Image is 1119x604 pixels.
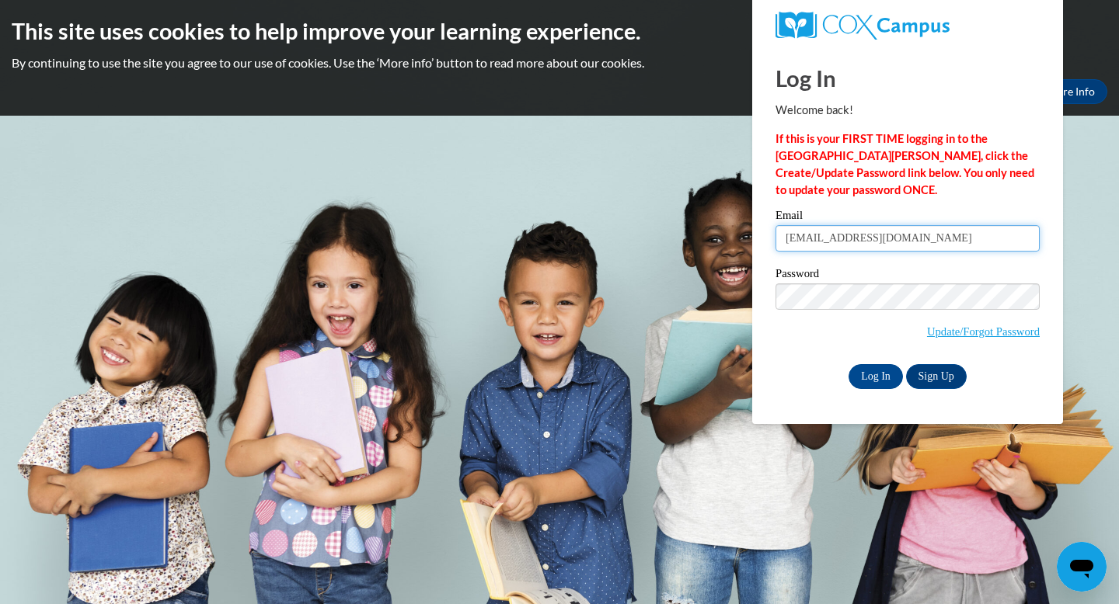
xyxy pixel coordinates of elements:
a: More Info [1034,79,1107,104]
label: Email [776,210,1040,225]
a: Update/Forgot Password [927,325,1040,338]
a: Sign Up [906,364,967,389]
iframe: Button to launch messaging window [1057,542,1107,592]
img: COX Campus [776,12,950,40]
p: Welcome back! [776,102,1040,119]
p: By continuing to use the site you agree to our use of cookies. Use the ‘More info’ button to read... [12,54,1107,71]
input: Log In [849,364,903,389]
label: Password [776,268,1040,283]
h1: Log In [776,62,1040,94]
h2: This site uses cookies to help improve your learning experience. [12,16,1107,47]
strong: If this is your FIRST TIME logging in to the [GEOGRAPHIC_DATA][PERSON_NAME], click the Create/Upd... [776,132,1034,196]
a: COX Campus [776,12,1040,40]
